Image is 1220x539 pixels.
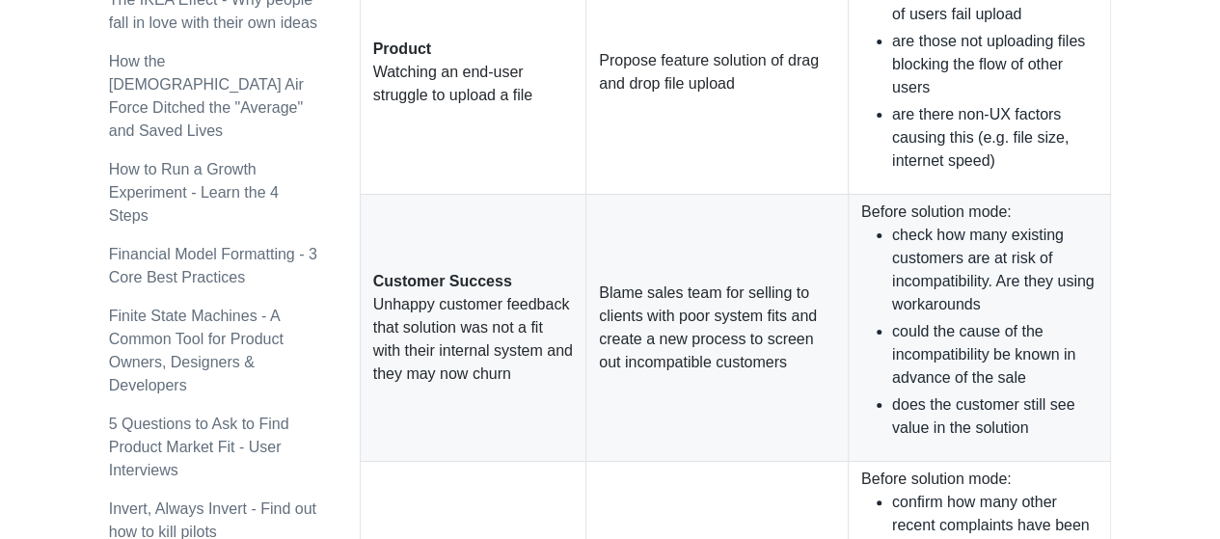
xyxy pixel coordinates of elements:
a: How to Run a Growth Experiment - Learn the 4 Steps [109,161,279,224]
a: How the [DEMOGRAPHIC_DATA] Air Force Ditched the "Average" and Saved Lives [109,53,304,139]
td: Unhappy customer feedback that solution was not a fit with their internal system and they may now... [360,194,586,461]
li: does the customer still see value in the solution [892,393,1098,440]
td: Blame sales team for selling to clients with poor system fits and create a new process to screen ... [586,194,849,461]
a: 5 Questions to Ask to Find Product Market Fit - User Interviews [109,416,289,478]
li: could the cause of the incompatibility be known in advance of the sale [892,320,1098,390]
strong: Product [373,40,431,57]
a: Financial Model Formatting - 3 Core Best Practices [109,246,317,285]
strong: Customer Success [373,273,512,289]
li: check how many existing customers are at risk of incompatibility. Are they using workarounds [892,224,1098,316]
li: are those not uploading files blocking the flow of other users [892,30,1098,99]
li: are there non-UX factors causing this (e.g. file size, internet speed) [892,103,1098,173]
td: Before solution mode: [848,194,1110,461]
a: Finite State Machines - A Common Tool for Product Owners, Designers & Developers [109,308,284,393]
